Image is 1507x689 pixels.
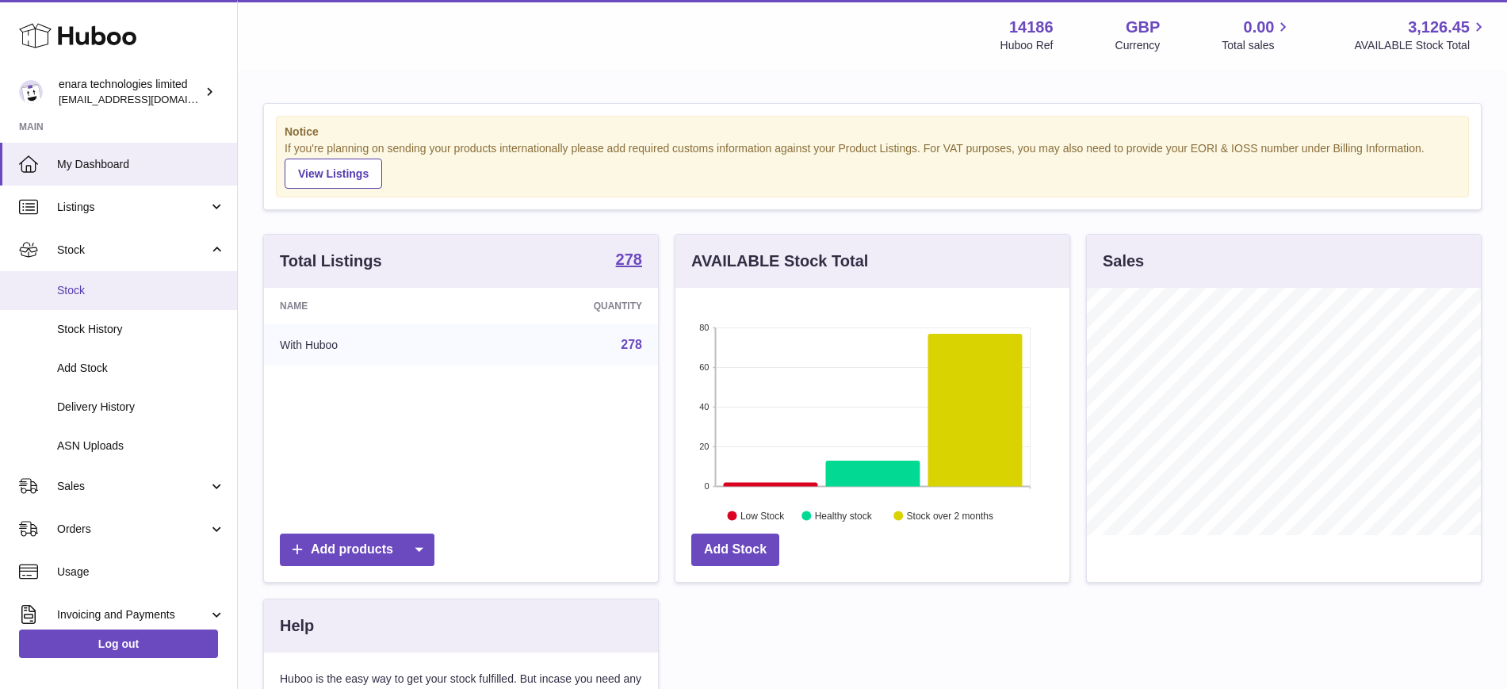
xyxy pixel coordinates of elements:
[704,481,709,491] text: 0
[1009,17,1054,38] strong: 14186
[264,288,472,324] th: Name
[1408,17,1470,38] span: 3,126.45
[57,565,225,580] span: Usage
[1115,38,1161,53] div: Currency
[1354,17,1488,53] a: 3,126.45 AVAILABLE Stock Total
[472,288,658,324] th: Quantity
[740,510,785,521] text: Low Stock
[57,479,208,494] span: Sales
[57,322,225,337] span: Stock History
[59,77,201,107] div: enara technologies limited
[59,93,233,105] span: [EMAIL_ADDRESS][DOMAIN_NAME]
[57,522,208,537] span: Orders
[699,442,709,451] text: 20
[19,630,218,658] a: Log out
[616,251,642,267] strong: 278
[280,534,434,566] a: Add products
[907,510,993,521] text: Stock over 2 months
[57,200,208,215] span: Listings
[1000,38,1054,53] div: Huboo Ref
[699,362,709,372] text: 60
[57,157,225,172] span: My Dashboard
[57,400,225,415] span: Delivery History
[57,243,208,258] span: Stock
[1222,17,1292,53] a: 0.00 Total sales
[1126,17,1160,38] strong: GBP
[1244,17,1275,38] span: 0.00
[1222,38,1292,53] span: Total sales
[285,141,1460,189] div: If you're planning on sending your products internationally please add required customs informati...
[57,438,225,454] span: ASN Uploads
[57,283,225,298] span: Stock
[285,159,382,189] a: View Listings
[815,510,873,521] text: Healthy stock
[621,338,642,351] a: 278
[19,80,43,104] img: internalAdmin-14186@internal.huboo.com
[699,402,709,411] text: 40
[1354,38,1488,53] span: AVAILABLE Stock Total
[57,361,225,376] span: Add Stock
[280,251,382,272] h3: Total Listings
[699,323,709,332] text: 80
[1103,251,1144,272] h3: Sales
[57,607,208,622] span: Invoicing and Payments
[691,534,779,566] a: Add Stock
[264,324,472,366] td: With Huboo
[285,124,1460,140] strong: Notice
[616,251,642,270] a: 278
[691,251,868,272] h3: AVAILABLE Stock Total
[280,615,314,637] h3: Help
